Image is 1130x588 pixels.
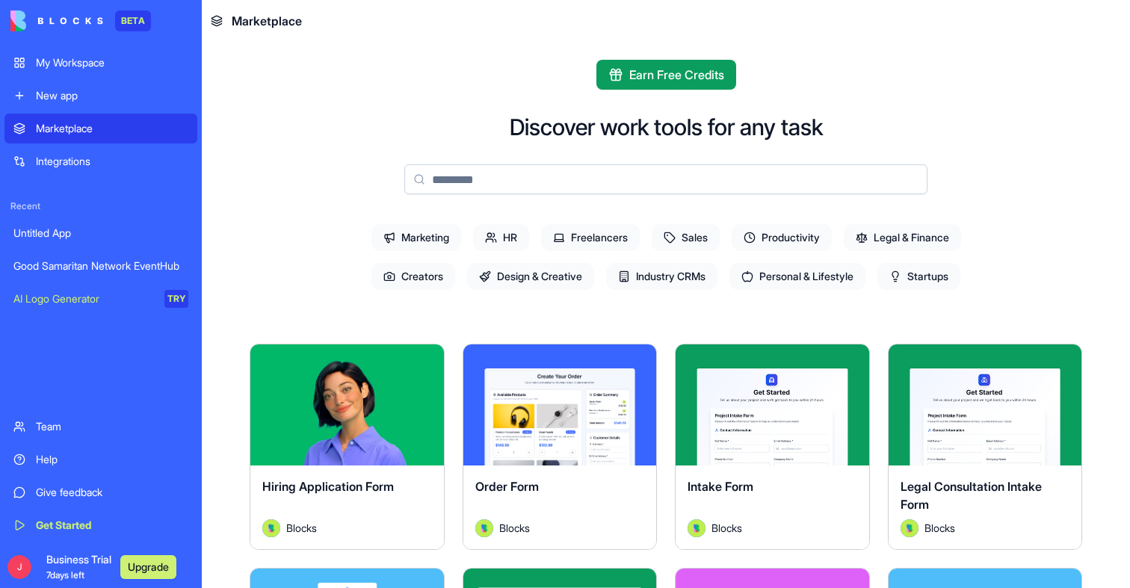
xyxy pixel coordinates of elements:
[475,479,539,494] span: Order Form
[262,519,280,537] img: Avatar
[4,81,197,111] a: New app
[4,146,197,176] a: Integrations
[729,263,865,290] span: Personal & Lifestyle
[606,263,717,290] span: Industry CRMs
[46,569,84,581] span: 7 days left
[844,224,961,251] span: Legal & Finance
[4,477,197,507] a: Give feedback
[36,485,188,500] div: Give feedback
[541,224,640,251] span: Freelancers
[463,344,658,550] a: Order FormAvatarBlocks
[4,284,197,314] a: AI Logo GeneratorTRY
[371,263,455,290] span: Creators
[36,452,188,467] div: Help
[36,55,188,70] div: My Workspace
[4,114,197,143] a: Marketplace
[888,344,1083,550] a: Legal Consultation Intake FormAvatarBlocks
[262,479,394,494] span: Hiring Application Form
[901,519,918,537] img: Avatar
[4,412,197,442] a: Team
[4,445,197,474] a: Help
[688,519,706,537] img: Avatar
[596,60,736,90] button: Earn Free Credits
[13,291,154,306] div: AI Logo Generator
[36,419,188,434] div: Team
[164,290,188,308] div: TRY
[675,344,870,550] a: Intake FormAvatarBlocks
[13,226,188,241] div: Untitled App
[36,518,188,533] div: Get Started
[115,10,151,31] div: BETA
[652,224,720,251] span: Sales
[688,479,753,494] span: Intake Form
[250,344,445,550] a: Hiring Application FormAvatarBlocks
[10,10,151,31] a: BETA
[13,259,188,273] div: Good Samaritan Network EventHub
[286,520,317,536] span: Blocks
[510,114,823,140] h2: Discover work tools for any task
[732,224,832,251] span: Productivity
[4,251,197,281] a: Good Samaritan Network EventHub
[711,520,742,536] span: Blocks
[371,224,461,251] span: Marketing
[924,520,955,536] span: Blocks
[36,121,188,136] div: Marketplace
[36,88,188,103] div: New app
[4,218,197,248] a: Untitled App
[4,510,197,540] a: Get Started
[120,555,176,579] button: Upgrade
[46,552,111,582] span: Business Trial
[901,479,1042,512] span: Legal Consultation Intake Form
[467,263,594,290] span: Design & Creative
[232,12,302,30] span: Marketplace
[499,520,530,536] span: Blocks
[877,263,960,290] span: Startups
[4,200,197,212] span: Recent
[473,224,529,251] span: HR
[4,48,197,78] a: My Workspace
[10,10,103,31] img: logo
[36,154,188,169] div: Integrations
[629,66,724,84] span: Earn Free Credits
[7,555,31,579] span: J
[475,519,493,537] img: Avatar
